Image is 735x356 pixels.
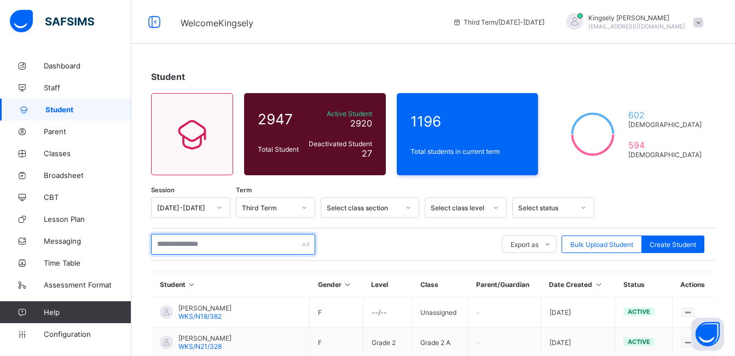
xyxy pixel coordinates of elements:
div: Total Student [255,142,304,156]
span: Staff [44,83,131,92]
span: Help [44,308,131,317]
span: Classes [44,149,131,158]
i: Sort in Ascending Order [343,280,352,289]
i: Sort in Ascending Order [187,280,196,289]
td: [DATE] [541,297,615,328]
span: Total students in current term [410,147,525,156]
div: Third Term [242,204,295,212]
span: [DEMOGRAPHIC_DATA] [628,120,702,129]
span: Student [45,105,131,114]
span: 1196 [410,113,525,130]
span: Broadsheet [44,171,131,180]
th: Actions [672,272,715,297]
span: 2947 [258,111,302,128]
span: Student [151,71,185,82]
th: Status [615,272,672,297]
span: Time Table [44,259,131,267]
span: Active Student [307,110,372,118]
span: Term [236,186,252,194]
th: Parent/Guardian [468,272,541,297]
span: [PERSON_NAME] [178,334,232,342]
span: CBT [44,193,131,202]
span: [EMAIL_ADDRESS][DOMAIN_NAME] [588,23,685,30]
span: Assessment Format [44,280,131,289]
span: [DEMOGRAPHIC_DATA] [628,151,702,159]
th: Gender [310,272,363,297]
span: Session [151,186,175,194]
span: Kingsely [PERSON_NAME] [588,14,685,22]
div: KingselyGabriel [555,13,709,31]
div: Select status [518,204,574,212]
span: 27 [362,148,372,159]
td: --/-- [363,297,412,328]
i: Sort in Ascending Order [594,280,603,289]
span: Deactivated Student [307,140,372,148]
td: Unassigned [412,297,468,328]
span: WKS/N18/382 [178,312,222,320]
span: Dashboard [44,61,131,70]
span: 2920 [350,118,372,129]
span: 594 [628,140,702,151]
span: WKS/N21/328 [178,342,222,351]
th: Level [363,272,412,297]
span: 602 [628,110,702,120]
span: active [628,308,650,315]
img: safsims [10,10,94,33]
div: Select class section [327,204,399,212]
th: Class [412,272,468,297]
th: Date Created [541,272,615,297]
span: Create Student [650,240,696,249]
span: active [628,338,650,346]
div: [DATE]-[DATE] [157,204,210,212]
div: Select class level [431,204,487,212]
span: Lesson Plan [44,215,131,223]
span: Export as [511,240,539,249]
span: Bulk Upload Student [570,240,633,249]
span: Configuration [44,330,131,338]
button: Open asap [691,318,724,351]
span: session/term information [453,18,545,26]
span: Messaging [44,237,131,245]
span: Welcome Kingsely [181,18,253,28]
th: Student [152,272,310,297]
span: [PERSON_NAME] [178,304,232,312]
td: F [310,297,363,328]
span: Parent [44,127,131,136]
